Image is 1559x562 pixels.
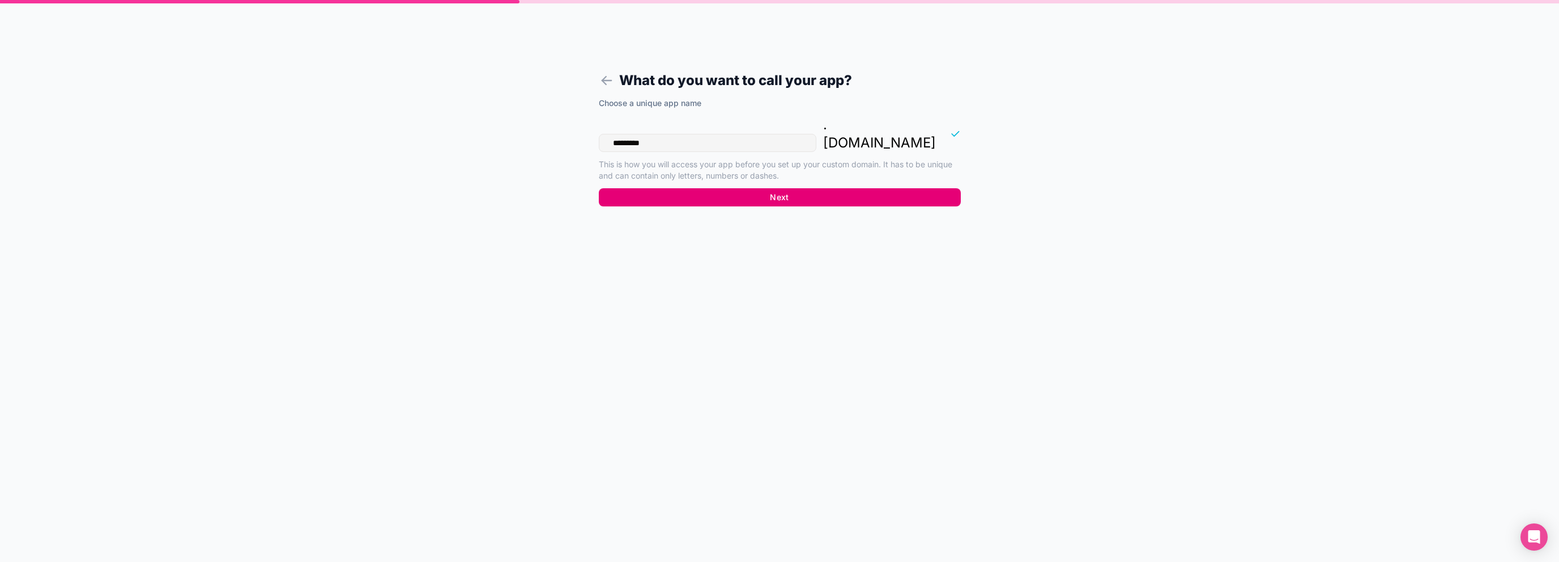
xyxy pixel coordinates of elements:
[599,159,961,181] p: This is how you will access your app before you set up your custom domain. It has to be unique an...
[599,70,961,91] h1: What do you want to call your app?
[823,116,936,152] p: . [DOMAIN_NAME]
[599,98,701,109] label: Choose a unique app name
[1520,523,1548,551] div: Open Intercom Messenger
[599,188,961,206] button: Next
